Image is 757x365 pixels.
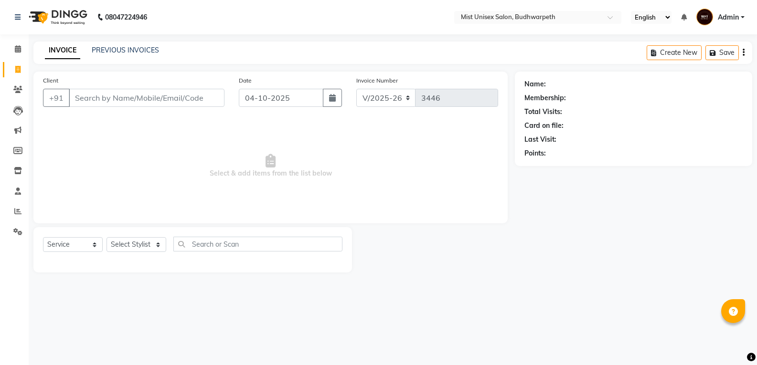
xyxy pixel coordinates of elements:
[524,148,546,158] div: Points:
[524,93,566,103] div: Membership:
[45,42,80,59] a: INVOICE
[92,46,159,54] a: PREVIOUS INVOICES
[43,76,58,85] label: Client
[717,327,747,355] iframe: chat widget
[356,76,398,85] label: Invoice Number
[705,45,739,60] button: Save
[239,76,252,85] label: Date
[69,89,224,107] input: Search by Name/Mobile/Email/Code
[524,79,546,89] div: Name:
[524,121,564,131] div: Card on file:
[524,107,562,117] div: Total Visits:
[647,45,702,60] button: Create New
[105,4,147,31] b: 08047224946
[43,118,498,214] span: Select & add items from the list below
[696,9,713,25] img: Admin
[173,237,342,251] input: Search or Scan
[524,135,556,145] div: Last Visit:
[24,4,90,31] img: logo
[43,89,70,107] button: +91
[718,12,739,22] span: Admin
